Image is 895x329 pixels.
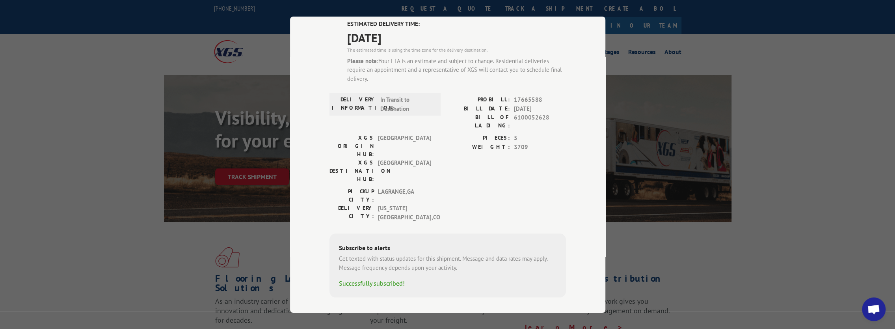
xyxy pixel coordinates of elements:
label: PROBILL: [448,95,510,105]
span: In Transit to Destination [380,95,434,113]
div: Open chat [862,297,886,321]
span: 5 [514,134,566,143]
span: [US_STATE][GEOGRAPHIC_DATA] , CO [378,204,431,222]
span: LAGRANGE , GA [378,187,431,204]
label: XGS DESTINATION HUB: [329,159,374,183]
span: 3709 [514,142,566,151]
strong: Please note: [347,57,378,64]
span: [GEOGRAPHIC_DATA] [378,134,431,159]
label: DELIVERY CITY: [329,204,374,222]
div: Get texted with status updates for this shipment. Message and data rates may apply. Message frequ... [339,254,556,272]
span: [GEOGRAPHIC_DATA] [378,159,431,183]
div: Subscribe to alerts [339,243,556,254]
span: 17665588 [514,95,566,105]
div: Successfully subscribed! [339,279,556,288]
label: BILL OF LADING: [448,113,510,130]
span: 6100052628 [514,113,566,130]
label: ESTIMATED DELIVERY TIME: [347,20,566,29]
label: XGS ORIGIN HUB: [329,134,374,159]
span: [DATE] [514,104,566,113]
span: [DATE] [347,28,566,46]
div: Your ETA is an estimate and subject to change. Residential deliveries require an appointment and ... [347,56,566,83]
label: PIECES: [448,134,510,143]
label: WEIGHT: [448,142,510,151]
label: BILL DATE: [448,104,510,113]
div: The estimated time is using the time zone for the delivery destination. [347,46,566,53]
label: PICKUP CITY: [329,187,374,204]
label: DELIVERY INFORMATION: [332,95,376,113]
